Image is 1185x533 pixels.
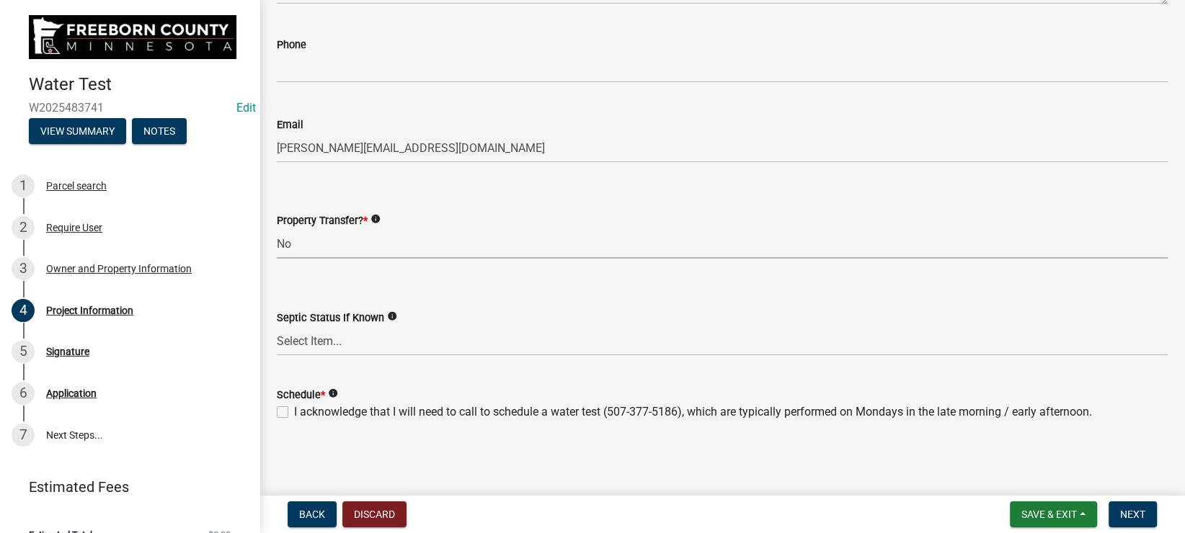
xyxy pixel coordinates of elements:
div: Require User [46,223,102,233]
button: View Summary [29,118,126,144]
span: Next [1120,509,1145,520]
div: Project Information [46,305,133,315]
div: 1 [12,174,35,197]
div: Application [46,388,97,398]
label: Property Transfer? [277,216,368,226]
button: Discard [342,501,407,527]
div: 4 [12,299,35,322]
div: Owner and Property Information [46,264,192,274]
div: 7 [12,424,35,447]
h4: Water Test [29,74,248,95]
label: Phone [277,40,306,50]
div: 2 [12,216,35,239]
span: Save & Exit [1021,509,1077,520]
button: Notes [132,118,187,144]
img: Freeborn County, Minnesota [29,15,236,59]
button: Save & Exit [1010,501,1097,527]
label: I acknowledge that I will need to call to schedule a water test (507-377-5186), which are typical... [294,403,1092,421]
i: info [387,311,397,321]
i: info [370,214,381,224]
label: Email [277,120,303,130]
span: Back [299,509,325,520]
a: Edit [236,101,256,115]
i: info [328,388,338,398]
wm-modal-confirm: Summary [29,126,126,138]
wm-modal-confirm: Notes [132,126,187,138]
button: Back [288,501,337,527]
div: Parcel search [46,181,107,191]
wm-modal-confirm: Edit Application Number [236,101,256,115]
button: Next [1109,501,1157,527]
label: Schedule [277,390,325,400]
div: 3 [12,257,35,280]
label: Septic Status If Known [277,313,384,323]
span: W2025483741 [29,101,231,115]
div: 5 [12,340,35,363]
div: 6 [12,382,35,405]
a: Estimated Fees [12,472,236,501]
div: Signature [46,346,89,357]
